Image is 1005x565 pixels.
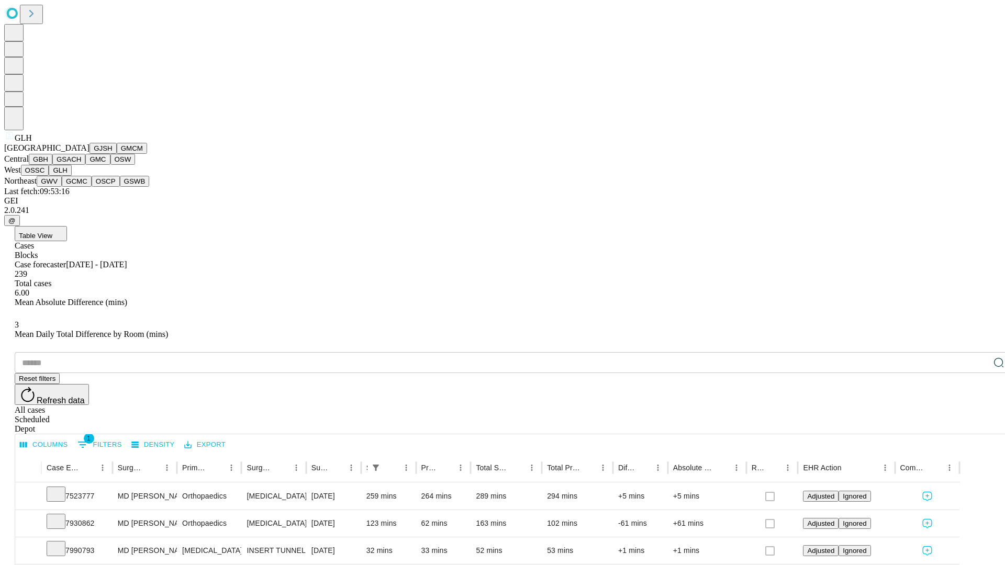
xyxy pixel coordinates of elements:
[4,187,70,196] span: Last fetch: 09:53:16
[118,537,172,564] div: MD [PERSON_NAME] [PERSON_NAME] Md
[47,483,107,510] div: 7523777
[15,226,67,241] button: Table View
[368,460,383,475] div: 1 active filter
[62,176,92,187] button: GCMC
[37,176,62,187] button: GWV
[15,279,51,288] span: Total cases
[900,464,926,472] div: Comments
[673,483,741,510] div: +5 mins
[839,545,870,556] button: Ignored
[476,510,537,537] div: 163 mins
[714,460,729,475] button: Sort
[15,320,19,329] span: 3
[510,460,524,475] button: Sort
[803,518,839,529] button: Adjusted
[247,464,273,472] div: Surgery Name
[4,196,1001,206] div: GEI
[596,460,610,475] button: Menu
[673,464,713,472] div: Absolute Difference
[15,373,60,384] button: Reset filters
[15,260,66,269] span: Case forecaster
[673,510,741,537] div: +61 mins
[19,375,55,382] span: Reset filters
[843,519,866,527] span: Ignored
[421,510,466,537] div: 62 mins
[366,483,411,510] div: 259 mins
[8,217,16,224] span: @
[476,483,537,510] div: 289 mins
[92,176,120,187] button: OSCP
[118,464,144,472] div: Surgeon Name
[807,519,834,527] span: Adjusted
[20,515,36,533] button: Expand
[439,460,453,475] button: Sort
[618,537,663,564] div: +1 mins
[311,537,356,564] div: [DATE]
[366,464,367,472] div: Scheduled In Room Duration
[47,537,107,564] div: 7990793
[421,483,466,510] div: 264 mins
[673,537,741,564] div: +1 mins
[182,483,236,510] div: Orthopaedics
[636,460,651,475] button: Sort
[547,510,608,537] div: 102 mins
[120,176,150,187] button: GSWB
[118,510,172,537] div: MD [PERSON_NAME] [PERSON_NAME] Md
[4,154,29,163] span: Central
[274,460,289,475] button: Sort
[29,154,52,165] button: GBH
[803,464,841,472] div: EHR Action
[399,460,414,475] button: Menu
[366,537,411,564] div: 32 mins
[803,491,839,502] button: Adjusted
[85,154,110,165] button: GMC
[878,460,892,475] button: Menu
[729,460,744,475] button: Menu
[37,396,85,405] span: Refresh data
[547,483,608,510] div: 294 mins
[476,537,537,564] div: 52 mins
[843,547,866,555] span: Ignored
[15,384,89,405] button: Refresh data
[182,437,228,453] button: Export
[329,460,344,475] button: Sort
[118,483,172,510] div: MD [PERSON_NAME] [PERSON_NAME] Md
[19,232,52,240] span: Table View
[47,510,107,537] div: 7930862
[807,547,834,555] span: Adjusted
[20,488,36,506] button: Expand
[4,206,1001,215] div: 2.0.241
[47,464,80,472] div: Case Epic Id
[476,464,509,472] div: Total Scheduled Duration
[160,460,174,475] button: Menu
[344,460,359,475] button: Menu
[15,288,29,297] span: 6.00
[224,460,239,475] button: Menu
[21,165,49,176] button: OSSC
[421,464,438,472] div: Predicted In Room Duration
[618,483,663,510] div: +5 mins
[547,464,580,472] div: Total Predicted Duration
[129,437,177,453] button: Density
[524,460,539,475] button: Menu
[145,460,160,475] button: Sort
[247,537,300,564] div: INSERT TUNNELED CENTRAL VENOUS ACCESS WITH SUBQ PORT
[942,460,957,475] button: Menu
[368,460,383,475] button: Show filters
[618,510,663,537] div: -61 mins
[803,545,839,556] button: Adjusted
[247,483,300,510] div: [MEDICAL_DATA] SPINE POSTERIOR OR POSTERIOR LATERAL WITH [MEDICAL_DATA] [MEDICAL_DATA], COMBINED
[182,464,208,472] div: Primary Service
[182,510,236,537] div: Orthopaedics
[117,143,147,154] button: GMCM
[384,460,399,475] button: Sort
[421,537,466,564] div: 33 mins
[17,437,71,453] button: Select columns
[4,143,90,152] span: [GEOGRAPHIC_DATA]
[843,492,866,500] span: Ignored
[839,491,870,502] button: Ignored
[453,460,468,475] button: Menu
[20,542,36,560] button: Expand
[81,460,95,475] button: Sort
[780,460,795,475] button: Menu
